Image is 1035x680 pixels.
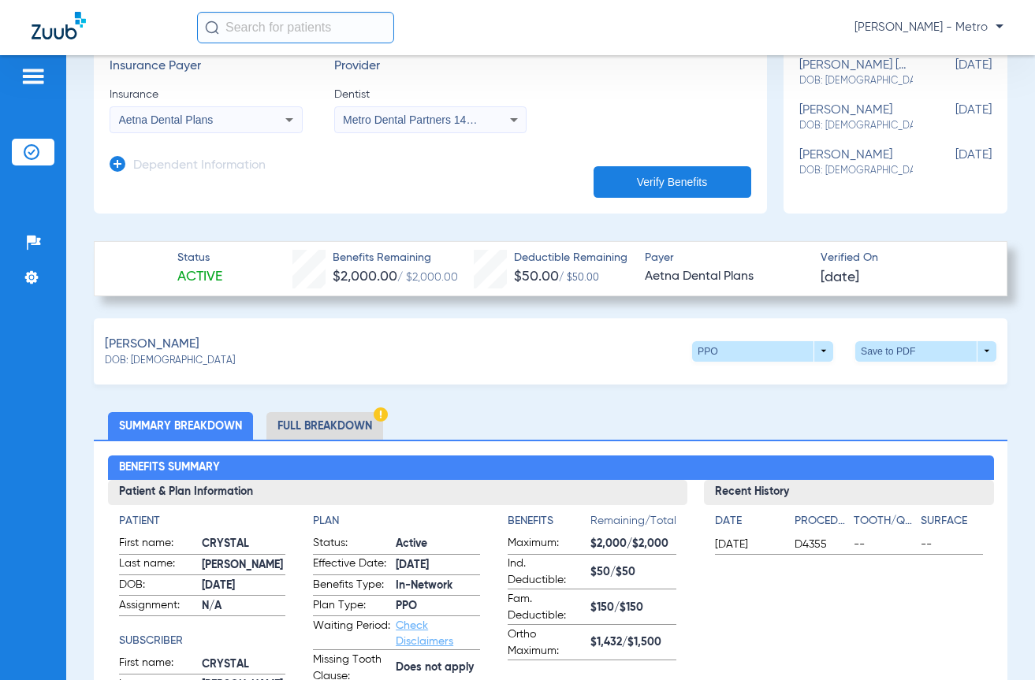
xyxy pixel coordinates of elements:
[374,407,388,422] img: Hazard
[799,74,914,88] span: DOB: [DEMOGRAPHIC_DATA]
[110,87,303,102] span: Insurance
[119,113,214,126] span: Aetna Dental Plans
[313,556,390,574] span: Effective Date:
[795,537,848,552] span: D4355
[313,618,390,649] span: Waiting Period:
[913,103,992,132] span: [DATE]
[854,537,915,552] span: --
[799,103,914,132] div: [PERSON_NAME]
[105,335,199,355] span: [PERSON_NAME]
[645,267,806,287] span: Aetna Dental Plans
[921,537,982,552] span: --
[594,166,751,198] button: Verify Benefits
[508,535,585,554] span: Maximum:
[110,59,303,75] h3: Insurance Payer
[590,634,676,651] span: $1,432/$1,500
[396,578,480,594] span: In-Network
[333,250,458,266] span: Benefits Remaining
[119,577,196,596] span: DOB:
[202,536,286,552] span: CRYSTAL
[334,59,527,75] h3: Provider
[202,578,286,594] span: [DATE]
[119,535,196,554] span: First name:
[795,513,848,535] app-breakdown-title: Procedure
[396,660,480,676] span: Does not apply
[854,513,915,530] h4: Tooth/Quad
[108,455,994,481] h2: Benefits Summary
[692,341,833,362] button: PPO
[333,269,397,284] span: $2,000.00
[334,87,527,102] span: Dentist
[508,591,585,624] span: Fam. Deductible:
[921,513,982,530] h4: Surface
[343,113,516,126] span: Metro Dental Partners 1477819555
[119,597,196,616] span: Assignment:
[177,250,222,266] span: Status
[133,158,266,174] h3: Dependent Information
[514,269,559,284] span: $50.00
[202,598,286,615] span: N/A
[313,577,390,596] span: Benefits Type:
[590,600,676,616] span: $150/$150
[205,20,219,35] img: Search Icon
[396,620,453,647] a: Check Disclaimers
[799,148,914,177] div: [PERSON_NAME]
[704,480,994,505] h3: Recent History
[313,535,390,554] span: Status:
[119,655,196,674] span: First name:
[119,513,286,530] h4: Patient
[821,268,859,288] span: [DATE]
[313,597,390,616] span: Plan Type:
[921,513,982,535] app-breakdown-title: Surface
[266,412,383,440] li: Full Breakdown
[514,250,627,266] span: Deductible Remaining
[508,626,585,660] span: Ortho Maximum:
[559,273,599,283] span: / $50.00
[821,250,982,266] span: Verified On
[396,536,480,552] span: Active
[913,148,992,177] span: [DATE]
[105,355,235,369] span: DOB: [DEMOGRAPHIC_DATA]
[715,513,781,530] h4: Date
[795,513,848,530] h4: Procedure
[32,12,86,39] img: Zuub Logo
[197,12,394,43] input: Search for patients
[508,556,585,589] span: Ind. Deductible:
[396,557,480,574] span: [DATE]
[119,633,286,649] h4: Subscriber
[913,58,992,87] span: [DATE]
[590,536,676,552] span: $2,000/$2,000
[20,67,46,86] img: hamburger-icon
[645,250,806,266] span: Payer
[202,557,286,574] span: [PERSON_NAME]
[854,513,915,535] app-breakdown-title: Tooth/Quad
[715,513,781,535] app-breakdown-title: Date
[508,513,590,535] app-breakdown-title: Benefits
[854,20,1003,35] span: [PERSON_NAME] - Metro
[108,412,253,440] li: Summary Breakdown
[108,480,687,505] h3: Patient & Plan Information
[313,513,480,530] h4: Plan
[202,656,286,673] span: CRYSTAL
[590,564,676,581] span: $50/$50
[799,58,914,87] div: [PERSON_NAME] [PERSON_NAME]
[119,556,196,574] span: Last name:
[799,164,914,178] span: DOB: [DEMOGRAPHIC_DATA]
[396,598,480,615] span: PPO
[715,537,781,552] span: [DATE]
[799,119,914,133] span: DOB: [DEMOGRAPHIC_DATA]
[397,272,458,283] span: / $2,000.00
[956,604,1035,680] iframe: Chat Widget
[855,341,996,362] button: Save to PDF
[590,513,676,535] span: Remaining/Total
[508,513,590,530] h4: Benefits
[177,267,222,287] span: Active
